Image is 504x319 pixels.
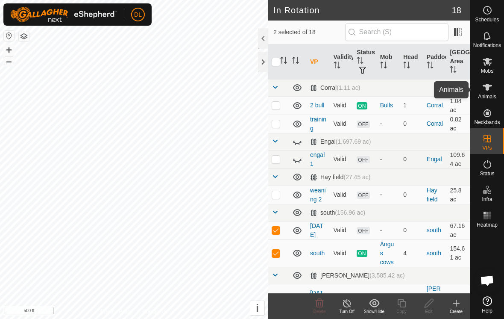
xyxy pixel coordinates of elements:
[330,96,354,115] td: Valid
[427,285,443,319] a: [PERSON_NAME]
[357,250,367,257] span: ON
[450,67,457,74] p-sorticon: Activate to sort
[310,84,360,92] div: Corral
[403,63,410,70] p-sorticon: Activate to sort
[380,119,397,128] div: -
[343,174,370,180] span: (27.45 ac)
[333,308,360,315] div: Turn Off
[250,301,264,315] button: i
[400,115,423,133] td: 0
[310,151,325,167] a: engal 1
[310,222,323,238] a: [DATE]
[134,10,142,19] span: DL
[336,138,371,145] span: (1,697.69 ac)
[480,171,494,176] span: Status
[475,17,499,22] span: Schedules
[307,44,330,80] th: VP
[380,63,387,70] p-sorticon: Activate to sort
[330,150,354,168] td: Valid
[4,31,14,41] button: Reset Map
[446,96,470,115] td: 1.04 ac
[310,116,326,132] a: training
[400,186,423,204] td: 0
[380,226,397,235] div: -
[273,28,345,37] span: 2 selected of 18
[369,272,405,279] span: (3,585.42 ac)
[427,250,441,257] a: south
[334,63,340,70] p-sorticon: Activate to sort
[310,209,365,216] div: south
[353,44,377,80] th: Status
[478,94,496,99] span: Animals
[330,44,354,80] th: Validity
[400,44,423,80] th: Head
[357,227,369,234] span: OFF
[10,7,117,22] img: Gallagher Logo
[310,272,405,279] div: [PERSON_NAME]
[427,102,443,109] a: Corral
[357,102,367,109] span: ON
[427,187,438,203] a: Hay field
[330,115,354,133] td: Valid
[442,308,470,315] div: Create
[446,115,470,133] td: 0.82 ac
[427,120,443,127] a: Corral
[310,289,325,314] a: [DATE] move
[400,96,423,115] td: 1
[446,150,470,168] td: 109.64 ac
[273,5,452,15] h2: In Rotation
[310,138,371,145] div: Engal
[357,58,363,65] p-sorticon: Activate to sort
[427,63,434,70] p-sorticon: Activate to sort
[380,101,397,110] div: Bulls
[423,44,447,80] th: Paddock
[380,155,397,164] div: -
[482,197,492,202] span: Infra
[474,120,500,125] span: Neckbands
[337,84,360,91] span: (1.11 ac)
[335,209,365,216] span: (156.96 ac)
[427,156,442,162] a: Engal
[481,68,493,74] span: Mobs
[360,308,388,315] div: Show/Hide
[400,239,423,267] td: 4
[330,239,354,267] td: Valid
[310,174,371,181] div: Hay field
[470,293,504,317] a: Help
[377,44,400,80] th: Mob
[357,121,369,128] span: OFF
[310,187,326,203] a: weaning 2
[357,156,369,163] span: OFF
[452,4,461,17] span: 18
[446,239,470,267] td: 154.61 ac
[380,190,397,199] div: -
[473,43,501,48] span: Notifications
[446,221,470,239] td: 67.16 ac
[477,222,498,227] span: Heatmap
[446,44,470,80] th: [GEOGRAPHIC_DATA] Area
[388,308,415,315] div: Copy
[4,56,14,66] button: –
[256,302,259,314] span: i
[310,102,324,109] a: 2 bull
[475,268,500,293] div: Open chat
[310,250,325,257] a: south
[314,309,326,314] span: Delete
[330,221,354,239] td: Valid
[357,192,369,199] span: OFF
[345,23,448,41] input: Search (S)
[482,308,492,313] span: Help
[380,240,397,267] div: Angus cows
[292,58,299,65] p-sorticon: Activate to sort
[446,186,470,204] td: 25.8 ac
[427,227,441,233] a: south
[330,186,354,204] td: Valid
[280,58,287,65] p-sorticon: Activate to sort
[482,145,492,151] span: VPs
[19,31,29,41] button: Map Layers
[100,308,132,316] a: Privacy Policy
[400,221,423,239] td: 0
[4,45,14,55] button: +
[143,308,168,316] a: Contact Us
[400,150,423,168] td: 0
